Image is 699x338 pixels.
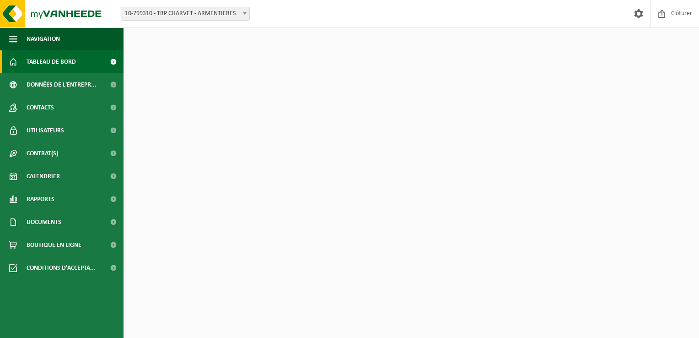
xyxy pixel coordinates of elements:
span: Boutique en ligne [27,234,81,256]
span: Données de l'entrepr... [27,73,97,96]
span: 10-799310 - TRP CHARVET - ARMENTIERES [121,7,249,20]
span: Contrat(s) [27,142,58,165]
span: Navigation [27,27,60,50]
span: Conditions d'accepta... [27,256,96,279]
span: 10-799310 - TRP CHARVET - ARMENTIERES [121,7,250,21]
span: Rapports [27,188,54,211]
span: Documents [27,211,61,234]
span: Utilisateurs [27,119,64,142]
span: Tableau de bord [27,50,76,73]
span: Contacts [27,96,54,119]
span: Calendrier [27,165,60,188]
